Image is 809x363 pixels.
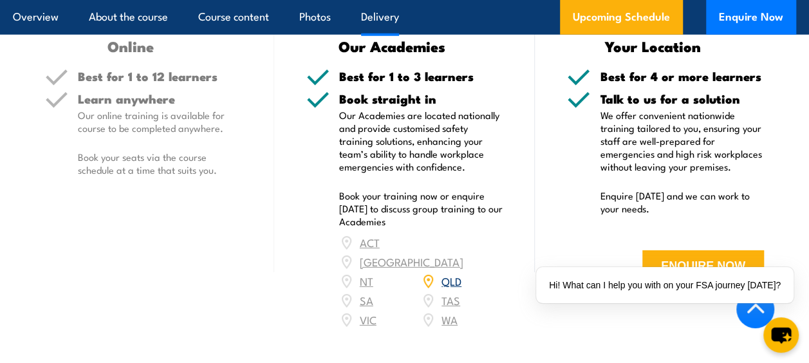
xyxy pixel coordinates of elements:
[339,70,503,82] h5: Best for 1 to 3 learners
[600,70,764,82] h5: Best for 4 or more learners
[339,93,503,105] h5: Book straight in
[567,39,738,53] h3: Your Location
[78,151,242,176] p: Book your seats via the course schedule at a time that suits you.
[339,189,503,228] p: Book your training now or enquire [DATE] to discuss group training to our Academies
[45,39,216,53] h3: Online
[600,109,764,173] p: We offer convenient nationwide training tailored to you, ensuring your staff are well-prepared fo...
[600,93,764,105] h5: Talk to us for a solution
[536,267,794,303] div: Hi! What can I help you with on your FSA journey [DATE]?
[78,93,242,105] h5: Learn anywhere
[442,273,461,288] a: QLD
[306,39,478,53] h3: Our Academies
[642,250,764,285] button: ENQUIRE NOW
[78,109,242,135] p: Our online training is available for course to be completed anywhere.
[763,317,799,353] button: chat-button
[339,109,503,173] p: Our Academies are located nationally and provide customised safety training solutions, enhancing ...
[78,70,242,82] h5: Best for 1 to 12 learners
[600,189,764,215] p: Enquire [DATE] and we can work to your needs.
